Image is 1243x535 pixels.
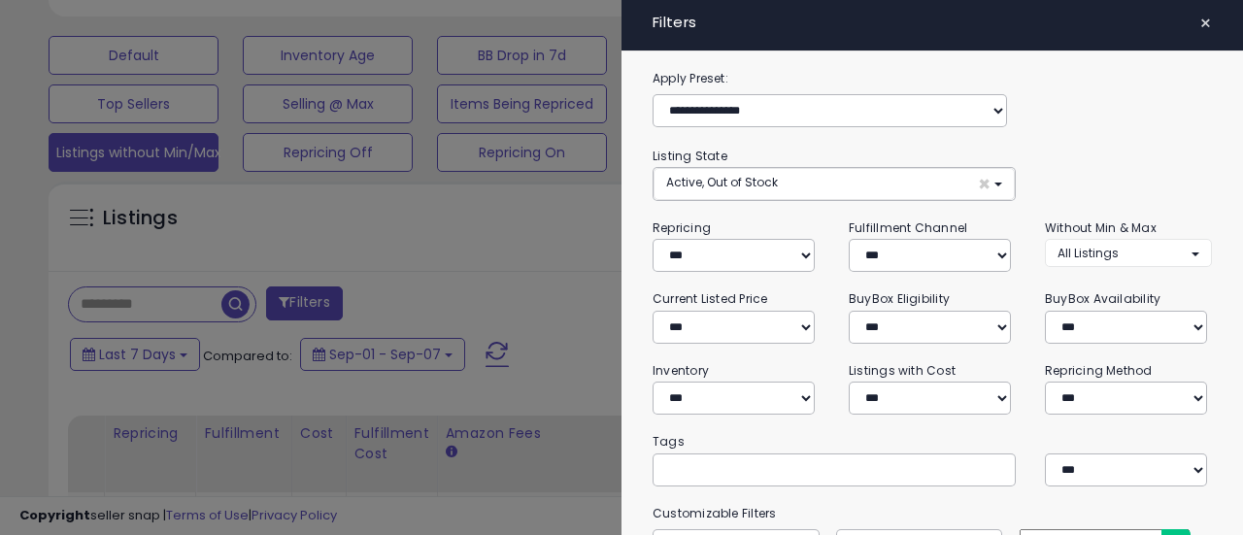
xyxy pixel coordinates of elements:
small: Without Min & Max [1045,219,1157,236]
span: × [1199,10,1212,37]
label: Apply Preset: [638,68,1226,89]
small: Current Listed Price [653,290,767,307]
small: Repricing [653,219,711,236]
button: × [1192,10,1220,37]
h4: Filters [653,15,1212,31]
small: Fulfillment Channel [849,219,967,236]
small: Inventory [653,362,709,379]
small: BuyBox Availability [1045,290,1160,307]
button: All Listings [1045,239,1212,267]
small: Customizable Filters [638,503,1226,524]
small: Listings with Cost [849,362,956,379]
small: Repricing Method [1045,362,1153,379]
span: Active, Out of Stock [666,174,778,190]
small: Tags [638,431,1226,452]
small: Listing State [653,148,727,164]
button: Active, Out of Stock × [654,168,1015,200]
span: All Listings [1058,245,1119,261]
span: × [978,174,991,194]
small: BuyBox Eligibility [849,290,950,307]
